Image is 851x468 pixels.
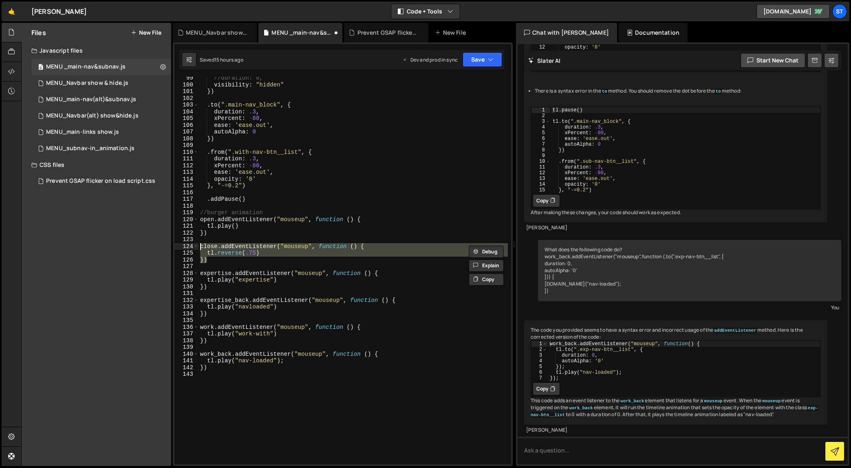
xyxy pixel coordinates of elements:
code: to [601,89,608,94]
code: work_back [569,405,594,411]
div: 3 [531,353,547,358]
div: MENU_subnav-in_animation.js [46,145,134,152]
div: 136 [174,324,198,331]
div: 112 [174,162,198,169]
div: What does the following code do? work_back.addEventListener("mouseup", function (.to(".exp-nav-bt... [538,240,841,301]
div: 115 [174,182,198,189]
div: [PERSON_NAME] [31,7,87,16]
div: 16445/45701.js [31,91,171,108]
div: Documentation [619,23,688,42]
div: 142 [174,364,198,371]
div: CSS files [22,157,171,173]
div: 120 [174,216,198,223]
div: 8 [531,147,550,153]
div: 99 [174,75,198,82]
div: MENU_Navbar(alt) show&hide.js [46,112,139,120]
div: 119 [174,209,198,216]
code: mouseup [703,398,723,404]
span: 0 [38,64,43,71]
div: MENU _main-nav&subnav.js [46,63,126,71]
div: 107 [174,129,198,135]
div: 128 [174,270,198,277]
div: 143 [174,371,198,378]
h2: Slater AI [528,57,561,64]
div: 129 [174,277,198,284]
div: 2 [531,113,550,119]
a: 🤙 [2,2,22,21]
div: 102 [174,95,198,102]
code: addEventListener [713,328,757,333]
div: [PERSON_NAME] [526,224,825,231]
div: 103 [174,102,198,109]
div: 126 [174,257,198,264]
a: [DOMAIN_NAME] [756,4,830,19]
div: Prevent GSAP flicker on load script.css [46,177,155,185]
div: 138 [174,337,198,344]
div: 123 [174,236,198,243]
div: MENU_Navbar show & hide.js [46,80,128,87]
div: 16445/44754.js [31,140,171,157]
div: 111 [174,155,198,162]
div: 7 [531,142,550,147]
li: There is a syntax error in the method. You should remove the dot before the method: [535,88,821,95]
div: 124 [174,243,198,250]
div: 12 [531,170,550,176]
div: 110 [174,149,198,156]
div: 140 [174,351,198,358]
div: Chat with [PERSON_NAME] [516,23,617,42]
div: 116 [174,189,198,196]
button: Start new chat [741,53,805,68]
div: 137 [174,330,198,337]
div: 1 [531,341,547,347]
div: 16445/45833.css [31,173,171,189]
div: 105 [174,115,198,122]
button: Copy [533,194,560,207]
div: 13 [531,176,550,182]
div: MENU_main-nav(alt)&subnav.js [46,96,136,103]
div: 6 [531,370,547,375]
div: 113 [174,169,198,176]
div: Saved [200,56,243,63]
div: 5 [531,130,550,136]
button: Code + Tools [391,4,460,19]
div: 130 [174,284,198,291]
div: 101 [174,88,198,95]
button: Copy [469,273,504,286]
div: The code you provided seems to have a syntax error and incorrect usage of the method. Here is the... [524,320,827,425]
code: to [715,89,722,94]
div: 4 [531,124,550,130]
div: MENU_Navbar show & hide.js [186,29,247,37]
button: Save [463,52,502,67]
div: 3 [531,119,550,124]
code: work_back [620,398,645,404]
div: MENU _main-nav&subnav.js [31,59,171,75]
div: 141 [174,357,198,364]
div: MENU_Navbar show & hide.js [31,75,171,91]
div: 104 [174,109,198,115]
h2: Files [31,28,46,37]
div: 1 [531,107,550,113]
div: 15 hours ago [214,56,243,63]
div: 132 [174,297,198,304]
button: New File [131,29,161,36]
a: St [832,4,847,19]
div: 125 [174,250,198,257]
div: 4 [531,358,547,364]
div: You [540,303,839,312]
div: 122 [174,230,198,237]
div: 2 [531,347,547,353]
div: 135 [174,317,198,324]
code: exp-nav-btn__list [531,405,818,418]
div: 109 [174,142,198,149]
div: 16445/44745.js [31,124,171,140]
code: mouseup [761,398,781,404]
div: 15 [531,187,550,193]
div: 13 [531,50,550,56]
div: New File [435,29,469,37]
div: 7 [531,375,547,381]
div: [PERSON_NAME] [526,427,825,434]
div: 11 [531,164,550,170]
div: MENU _main-nav&subnav.js [271,29,333,37]
div: 106 [174,122,198,129]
